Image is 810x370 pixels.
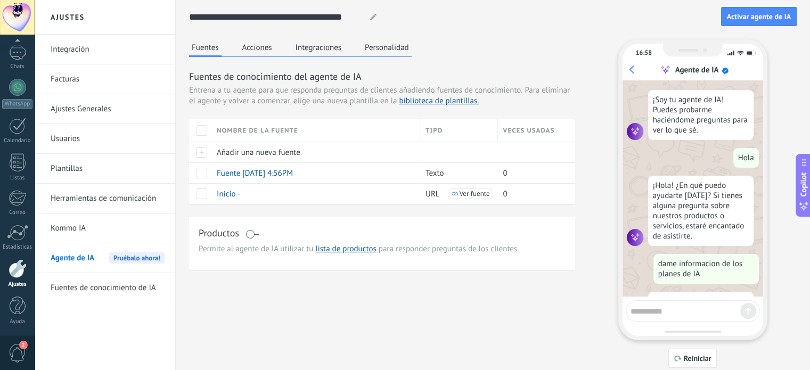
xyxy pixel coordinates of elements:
[503,168,508,178] span: 0
[51,64,165,94] a: Facturas
[51,94,165,124] a: Ajustes Generales
[211,119,420,142] div: Nombre de la fuente
[727,13,791,20] span: Activar agente de IA
[2,137,33,144] div: Calendario
[420,163,493,183] div: Texto
[399,96,479,106] a: biblioteca de plantillas.
[211,184,415,204] div: Inicio -
[798,172,809,196] span: Copilot
[240,39,275,55] button: Acciones
[51,184,165,213] a: Herramientas de comunicación
[211,163,415,183] div: Fuente 15/10/2025 4:56PM
[217,168,293,178] span: Fuente [DATE] 4:56PM
[189,85,570,106] span: Para eliminar el agente y volver a comenzar, elige una nueva plantilla en la
[35,35,175,64] li: Integración
[35,243,175,273] li: Agente de IA
[189,39,222,57] button: Fuentes
[460,190,490,198] span: Ver fuente
[35,213,175,243] li: Kommo IA
[362,39,412,55] button: Personalidad
[498,119,576,142] div: Veces usadas
[2,209,33,216] div: Correo
[51,243,165,273] a: Agente de IAPruébalo ahora!
[2,281,33,288] div: Ajustes
[675,65,718,75] div: Agente de IA
[217,147,300,158] span: Añadir una nueva fuente
[636,49,652,57] div: 16:58
[109,252,165,264] span: Pruébalo ahora!
[199,244,566,254] span: Permite al agente de IA utilizar tu para responder preguntas de los clientes.
[35,184,175,213] li: Herramientas de comunicación
[627,229,644,246] img: agent icon
[51,213,165,243] a: Kommo IA
[293,39,345,55] button: Integraciones
[199,226,239,240] h3: Productos
[35,154,175,184] li: Plantillas
[35,64,175,94] li: Facturas
[2,99,32,109] div: WhatsApp
[426,168,444,178] span: Texto
[315,244,376,254] a: lista de productos
[189,70,575,83] h3: Fuentes de conocimiento del agente de IA
[189,85,522,96] span: Entrena a tu agente para que responda preguntas de clientes añadiendo fuentes de conocimiento.
[498,163,568,183] div: 0
[503,189,508,199] span: 0
[51,35,165,64] a: Integración
[627,123,644,140] img: agent icon
[35,124,175,154] li: Usuarios
[51,154,165,184] a: Plantillas
[2,175,33,182] div: Listas
[420,184,493,204] div: URL
[2,318,33,325] div: Ayuda
[648,176,754,246] div: ¡Hola! ¿En qué puedo ayudarte [DATE]? Si tienes alguna pregunta sobre nuestros productos o servic...
[35,273,175,302] li: Fuentes de conocimiento de IA
[653,254,759,284] div: dame informacion de los planes de IA
[35,94,175,124] li: Ajustes Generales
[648,90,754,140] div: ¡Soy tu agente de IA! Puedes probarme haciéndome preguntas para ver lo que sé.
[217,189,240,199] span: Inicio -
[668,349,717,368] button: Reiniciar
[498,184,568,204] div: 0
[426,189,439,199] span: URL
[51,243,94,273] span: Agente de IA
[2,244,33,251] div: Estadísticas
[19,341,28,349] span: 2
[684,355,711,362] span: Reiniciar
[420,119,497,142] div: Tipo
[2,63,33,70] div: Chats
[51,124,165,154] a: Usuarios
[51,273,165,303] a: Fuentes de conocimiento de IA
[733,148,759,168] div: Hola
[721,7,797,26] button: Activar agente de IA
